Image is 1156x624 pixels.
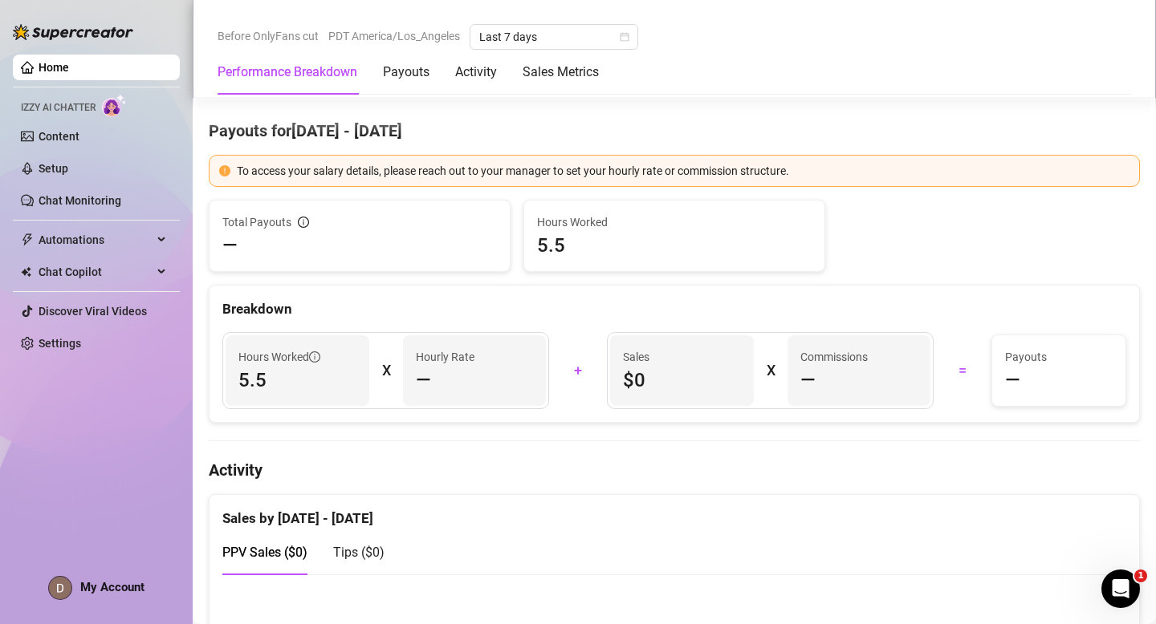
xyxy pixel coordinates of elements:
[309,351,320,363] span: info-circle
[455,63,497,82] div: Activity
[298,217,309,228] span: info-circle
[800,348,868,366] article: Commissions
[800,367,816,393] span: —
[209,459,1140,481] h4: Activity
[218,24,319,48] span: Before OnlyFans cut
[222,298,1126,320] div: Breakdown
[537,233,812,258] span: 5.5
[21,266,31,278] img: Chat Copilot
[219,165,230,176] span: exclamation-circle
[39,305,147,318] a: Discover Viral Videos
[559,358,597,383] div: +
[222,495,1126,529] div: Sales by [DATE] - [DATE]
[333,545,385,560] span: Tips ( $0 )
[416,348,474,366] article: Hourly Rate
[222,213,291,231] span: Total Payouts
[1005,367,1020,393] span: —
[382,358,390,383] div: X
[39,61,69,74] a: Home
[222,545,307,560] span: PPV Sales ( $0 )
[537,213,812,231] span: Hours Worked
[39,130,79,143] a: Content
[39,194,121,207] a: Chat Monitoring
[218,63,357,82] div: Performance Breakdown
[328,24,460,48] span: PDT America/Los_Angeles
[237,162,1130,180] div: To access your salary details, please reach out to your manager to set your hourly rate or commis...
[13,24,133,40] img: logo-BBDzfeDw.svg
[1134,569,1147,582] span: 1
[238,348,320,366] span: Hours Worked
[943,358,982,383] div: =
[209,120,1140,142] h4: Payouts for [DATE] - [DATE]
[479,25,629,49] span: Last 7 days
[1101,569,1140,608] iframe: Intercom live chat
[238,367,356,393] span: 5.5
[39,162,68,175] a: Setup
[39,227,153,253] span: Automations
[39,259,153,285] span: Chat Copilot
[222,233,238,258] span: —
[21,233,34,246] span: thunderbolt
[1005,348,1113,366] span: Payouts
[102,94,127,117] img: AI Chatter
[523,63,599,82] div: Sales Metrics
[80,580,144,594] span: My Account
[623,348,741,366] span: Sales
[49,577,71,599] img: ACg8ocJCotBi0pvtxZ3nF4oSyi_vljfm4I8UANH3dzW_95Be_IOL-A=s96-c
[383,63,429,82] div: Payouts
[416,367,431,393] span: —
[39,337,81,350] a: Settings
[767,358,775,383] div: X
[21,100,96,115] span: Izzy AI Chatter
[623,367,741,393] span: $0
[620,32,629,42] span: calendar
